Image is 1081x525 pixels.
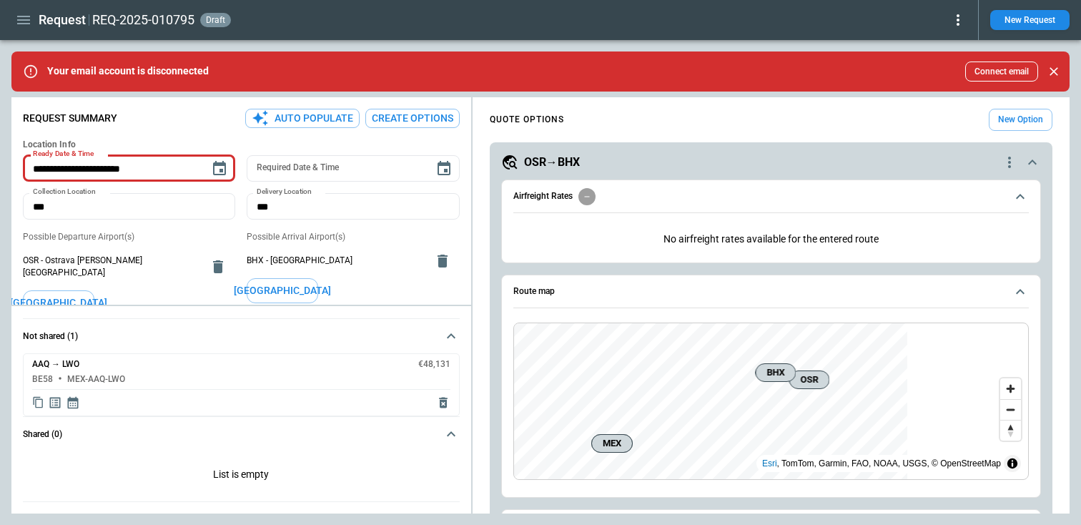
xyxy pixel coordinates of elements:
h5: OSR→BHX [524,154,580,170]
button: Airfreight Rates [513,180,1029,213]
button: Close [1044,62,1064,82]
p: Request Summary [23,112,117,124]
h6: Location Info [23,139,460,150]
button: [GEOGRAPHIC_DATA] [23,290,94,315]
p: List is empty [23,451,460,501]
div: quote-option-actions [1001,154,1018,171]
span: OSR - Ostrava [PERSON_NAME][GEOGRAPHIC_DATA] [23,255,201,279]
h6: AAQ → LWO [32,360,79,369]
h4: QUOTE OPTIONS [490,117,564,123]
a: Esri [762,458,777,468]
label: Ready Date & Time [33,149,94,160]
span: draft [203,15,228,25]
div: Airfreight Rates [513,222,1029,257]
p: Possible Departure Airport(s) [23,231,235,243]
span: BHX [761,365,789,380]
button: Route map [513,275,1029,308]
button: Zoom in [1000,378,1021,399]
button: Reset bearing to north [1000,420,1021,441]
span: OSR [795,373,823,387]
button: Choose date, selected date is Aug 14, 2025 [205,154,234,183]
button: Auto Populate [245,109,360,128]
span: Display quote schedule [66,396,80,410]
div: Not shared (1) [23,451,460,501]
button: Zoom out [1000,399,1021,420]
div: Not shared (1) [23,353,460,416]
h6: MEX-AAQ-LWO [67,375,125,384]
button: [GEOGRAPHIC_DATA] [247,278,318,303]
div: dismiss [1044,56,1064,87]
button: New Request [990,10,1070,30]
span: Delete quote [436,396,450,410]
span: MEX [598,436,626,451]
button: OSR→BHXquote-option-actions [501,154,1041,171]
button: delete [428,247,457,275]
h6: €48,131 [418,360,450,369]
span: Copy quote content [32,396,44,410]
button: Connect email [965,62,1038,82]
button: Create Options [365,109,460,128]
span: Display detailed quote content [48,396,62,410]
h6: Airfreight Rates [513,192,573,201]
h2: REQ-2025-010795 [92,11,194,29]
label: Delivery Location [257,187,312,197]
span: BHX - [GEOGRAPHIC_DATA] [247,255,425,267]
p: Possible Arrival Airport(s) [247,231,459,243]
h6: BE58 [32,375,53,384]
summary: Toggle attribution [1004,455,1021,472]
h6: Route map [513,287,555,296]
label: Collection Location [33,187,96,197]
div: Route map [513,323,1029,480]
h1: Request [39,11,86,29]
button: New Option [989,109,1052,131]
div: , TomTom, Garmin, FAO, NOAA, USGS, © OpenStreetMap [762,456,1001,471]
canvas: Map [514,323,907,479]
h6: Shared (0) [23,430,62,439]
button: Not shared (1) [23,319,460,353]
p: Your email account is disconnected [47,65,209,77]
button: delete [204,252,232,281]
button: Shared (0) [23,417,460,451]
p: No airfreight rates available for the entered route [513,222,1029,257]
h6: Not shared (1) [23,332,78,341]
button: Choose date [430,154,458,183]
